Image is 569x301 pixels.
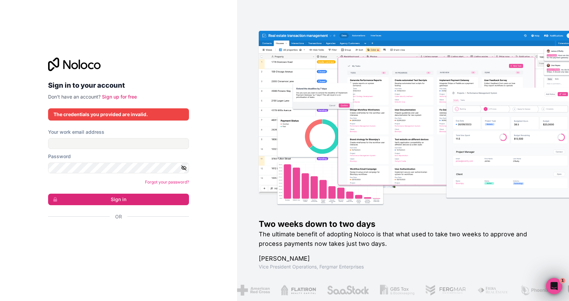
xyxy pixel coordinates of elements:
[259,219,547,230] h1: Two weeks down to two days
[48,153,71,160] label: Password
[10,222,16,227] button: Emoji picker
[145,179,189,185] a: Forgot your password?
[48,94,101,100] span: Don't have an account?
[326,285,369,296] img: /assets/saastock-C6Zbiodz.png
[259,263,547,270] h1: Vice President Operations , Fergmar Enterprises
[259,230,547,249] h2: The ultimate benefit of adopting Noloco is that what used to take two weeks to approve and proces...
[520,285,556,296] img: /assets/phoenix-BREaitsQ.png
[48,138,189,149] input: Email address
[106,3,119,16] button: Home
[102,94,137,100] a: Sign up for free
[546,278,562,294] iframe: Intercom live chat
[425,285,466,296] img: /assets/fergmar-CudnrXN5.png
[33,6,56,12] h1: Help Bot
[54,111,184,118] div: The credentials you provided are invalid.
[48,194,189,205] button: Sign in
[48,129,104,135] label: Your work email address
[19,4,30,15] img: Profile image for Help Bot
[237,285,270,296] img: /assets/american-red-cross-BAupjrZR.png
[45,228,187,242] iframe: Sign in with Google Button
[119,3,131,15] div: Close
[48,79,189,91] h2: Sign in to your account
[115,213,122,220] span: Or
[21,222,27,227] button: Gif picker
[477,285,509,296] img: /assets/fiera-fwj2N5v4.png
[6,208,130,219] textarea: Ask a question…
[280,285,316,296] img: /assets/flatiron-C8eUkumj.png
[380,285,414,296] img: /assets/gbstax-C-GtDUiK.png
[560,278,565,283] span: 1
[32,222,38,227] button: Upload attachment
[259,254,547,263] h1: [PERSON_NAME]
[48,163,189,173] input: Password
[116,219,127,230] button: Send a message…
[4,3,17,16] button: go back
